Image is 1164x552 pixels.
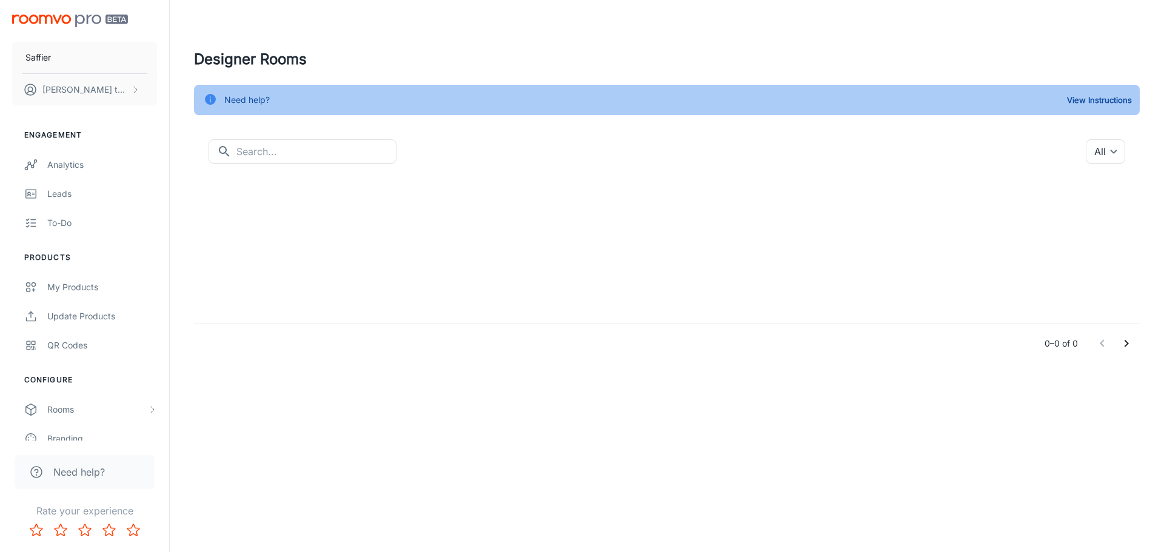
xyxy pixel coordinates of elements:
button: [PERSON_NAME] ten Broeke [12,74,157,105]
p: Saffier [25,51,51,64]
button: Go to next page [1114,331,1139,356]
div: Update Products [47,310,157,323]
div: Rooms [47,403,147,416]
button: Saffier [12,42,157,73]
div: QR Codes [47,339,157,352]
p: [PERSON_NAME] ten Broeke [42,83,128,96]
h4: Designer Rooms [194,48,1140,70]
div: To-do [47,216,157,230]
div: Need help? [224,88,270,111]
div: Analytics [47,158,157,171]
img: Roomvo PRO Beta [12,15,128,27]
p: 0–0 of 0 [1045,337,1078,350]
input: Search... [236,139,396,164]
div: My Products [47,281,157,294]
div: Leads [47,187,157,201]
button: View Instructions [1064,91,1135,109]
div: All [1086,139,1125,164]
